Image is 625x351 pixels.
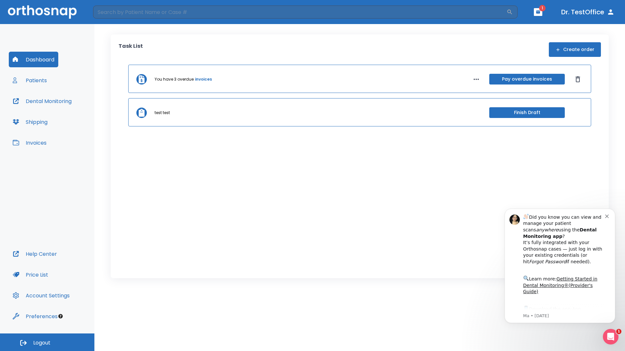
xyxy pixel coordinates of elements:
[155,76,194,82] p: You have 3 overdue
[559,6,617,18] button: Dr. TestOffice
[495,201,625,348] iframe: Intercom notifications message
[9,288,74,303] button: Account Settings
[549,42,601,57] button: Create order
[9,52,58,67] button: Dashboard
[195,76,212,82] a: invoices
[93,6,507,19] input: Search by Patient Name or Case #
[9,72,51,88] button: Patients
[603,329,618,344] iframe: Intercom live chat
[573,74,583,84] button: Dismiss
[9,308,62,324] button: Preferences
[9,93,76,109] button: Dental Monitoring
[489,107,565,118] button: Finish Draft
[33,339,50,346] span: Logout
[9,246,61,262] button: Help Center
[9,267,52,282] button: Price List
[539,5,546,11] span: 1
[616,329,621,334] span: 1
[155,110,170,116] p: test test
[9,135,50,150] button: Invoices
[8,5,77,19] img: Orthosnap
[118,42,143,57] p: Task List
[489,74,565,84] button: Pay overdue invoices
[58,313,63,319] div: Tooltip anchor
[9,114,51,130] button: Shipping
